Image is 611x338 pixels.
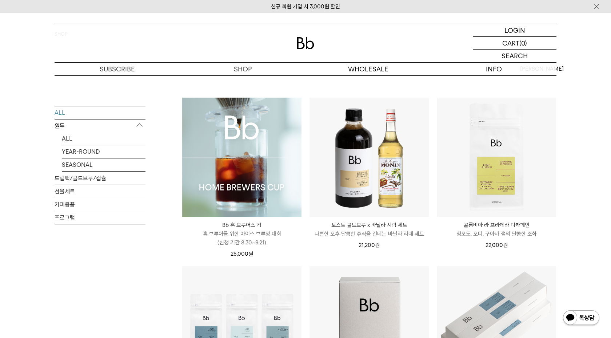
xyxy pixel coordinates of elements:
span: 22,000 [486,242,508,248]
a: YEAR-ROUND [62,145,145,158]
span: 원 [375,242,380,248]
p: SEARCH [502,50,528,62]
p: 콜롬비아 라 프라데라 디카페인 [437,221,556,229]
p: 청포도, 오디, 구아바 잼의 달콤한 조화 [437,229,556,238]
p: 나른한 오후 달콤한 휴식을 건네는 바닐라 라떼 세트 [310,229,429,238]
a: ALL [55,106,145,119]
a: CART (0) [473,37,556,50]
p: 원두 [55,119,145,132]
span: 원 [503,242,508,248]
img: 로고 [297,37,314,49]
p: 토스트 콜드브루 x 바닐라 시럽 세트 [310,221,429,229]
p: CART [502,37,519,49]
img: 1000001223_add2_021.jpg [182,98,301,217]
p: INFO [431,63,556,75]
p: 홈 브루어를 위한 아이스 브루잉 대회 (신청 기간 8.30~9.21) [182,229,301,247]
img: 카카오톡 채널 1:1 채팅 버튼 [562,310,600,327]
span: 원 [248,251,253,257]
a: 콜롬비아 라 프라데라 디카페인 청포도, 오디, 구아바 잼의 달콤한 조화 [437,221,556,238]
a: 프로그램 [55,211,145,224]
a: SHOP [180,63,305,75]
p: (0) [519,37,527,49]
a: 드립백/콜드브루/캡슐 [55,172,145,184]
a: 커피용품 [55,198,145,211]
a: LOGIN [473,24,556,37]
p: WHOLESALE [305,63,431,75]
a: ALL [62,132,145,145]
span: 21,200 [359,242,380,248]
a: 토스트 콜드브루 x 바닐라 시럽 세트 나른한 오후 달콤한 휴식을 건네는 바닐라 라떼 세트 [310,221,429,238]
p: Bb 홈 브루어스 컵 [182,221,301,229]
a: Bb 홈 브루어스 컵 [182,98,301,217]
a: 신규 회원 가입 시 3,000원 할인 [271,3,340,10]
img: 토스트 콜드브루 x 바닐라 시럽 세트 [310,98,429,217]
a: Bb 홈 브루어스 컵 홈 브루어를 위한 아이스 브루잉 대회(신청 기간 8.30~9.21) [182,221,301,247]
a: SEASONAL [62,158,145,171]
a: SUBSCRIBE [55,63,180,75]
p: LOGIN [504,24,525,36]
img: 콜롬비아 라 프라데라 디카페인 [437,98,556,217]
span: 25,000 [231,251,253,257]
a: 선물세트 [55,185,145,197]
